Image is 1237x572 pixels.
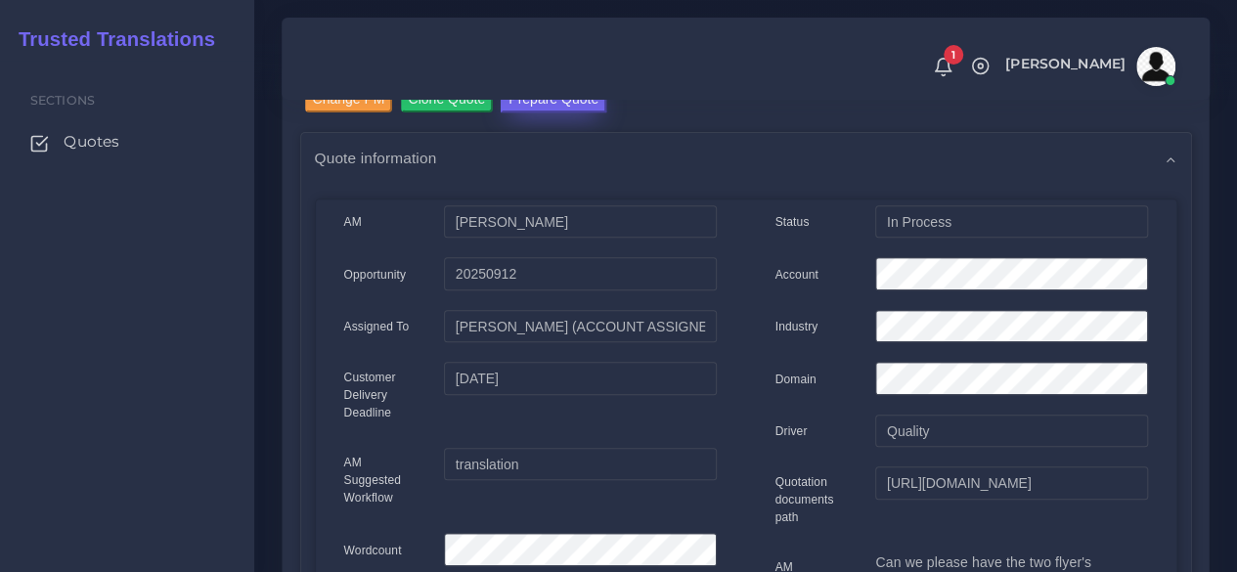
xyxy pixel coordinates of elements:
label: Customer Delivery Deadline [344,369,416,421]
label: Opportunity [344,266,407,284]
label: Assigned To [344,318,410,335]
label: Quotation documents path [775,473,847,526]
a: 1 [926,56,960,77]
label: Domain [775,371,817,388]
label: Status [775,213,810,231]
a: Quotes [15,121,240,162]
h2: Trusted Translations [5,27,215,51]
span: 1 [944,45,963,65]
img: avatar [1136,47,1175,86]
label: Industry [775,318,818,335]
span: [PERSON_NAME] [1005,57,1126,70]
label: AM Suggested Workflow [344,454,416,506]
a: Prepare Quote [501,86,606,117]
span: Quote information [315,147,437,169]
a: Trusted Translations [5,23,215,56]
label: Wordcount [344,542,402,559]
label: AM [344,213,362,231]
a: [PERSON_NAME]avatar [995,47,1182,86]
span: Sections [30,93,95,108]
span: Quotes [64,131,119,153]
input: pm [444,310,716,343]
label: Account [775,266,818,284]
label: Driver [775,422,808,440]
div: Quote information [301,133,1191,183]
